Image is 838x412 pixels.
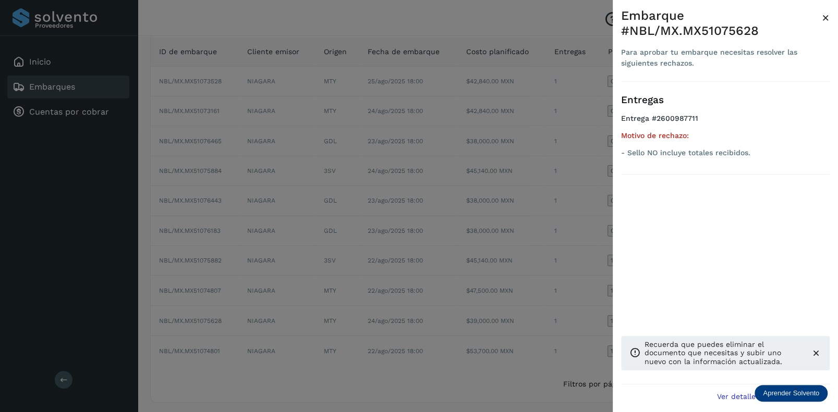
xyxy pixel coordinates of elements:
[621,114,830,131] h4: Entrega #2600987711
[621,94,830,106] h3: Entregas
[717,393,806,400] span: Ver detalle de embarque
[822,10,830,25] span: ×
[621,8,822,39] div: Embarque #NBL/MX.MX51075628
[822,8,830,27] button: Close
[711,384,830,408] button: Ver detalle de embarque
[645,340,803,366] p: Recuerda que puedes eliminar el documento que necesitas y subir uno nuevo con la información actu...
[621,47,822,69] div: Para aprobar tu embarque necesitas resolver las siguientes rechazos.
[755,385,828,402] div: Aprender Solvento
[621,148,830,157] p: - Sello NO incluye totales recibidos.
[763,389,819,397] p: Aprender Solvento
[621,131,830,140] h5: Motivo de rechazo:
